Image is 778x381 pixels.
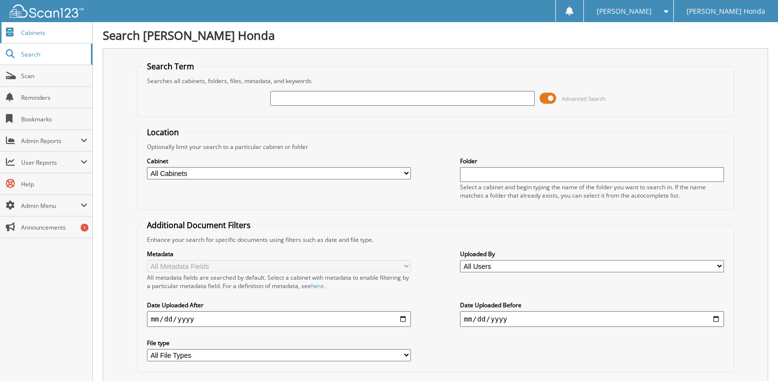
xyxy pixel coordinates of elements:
[81,224,88,232] div: 1
[460,301,724,309] label: Date Uploaded Before
[21,180,87,188] span: Help
[142,61,199,72] legend: Search Term
[21,93,87,102] span: Reminders
[460,157,724,165] label: Folder
[21,202,81,210] span: Admin Menu
[21,223,87,232] span: Announcements
[460,183,724,200] div: Select a cabinet and begin typing the name of the folder you want to search in. If the name match...
[147,339,411,347] label: File type
[142,77,729,85] div: Searches all cabinets, folders, files, metadata, and keywords
[147,250,411,258] label: Metadata
[147,157,411,165] label: Cabinet
[21,158,81,167] span: User Reports
[460,250,724,258] label: Uploaded By
[311,282,324,290] a: here
[21,72,87,80] span: Scan
[687,8,765,14] span: [PERSON_NAME] Honda
[21,115,87,123] span: Bookmarks
[147,273,411,290] div: All metadata fields are searched by default. Select a cabinet with metadata to enable filtering b...
[142,127,184,138] legend: Location
[142,220,256,231] legend: Additional Document Filters
[21,50,86,59] span: Search
[147,311,411,327] input: start
[147,301,411,309] label: Date Uploaded After
[21,137,81,145] span: Admin Reports
[10,4,84,18] img: scan123-logo-white.svg
[142,235,729,244] div: Enhance your search for specific documents using filters such as date and file type.
[142,143,729,151] div: Optionally limit your search to a particular cabinet or folder
[460,311,724,327] input: end
[21,29,87,37] span: Cabinets
[103,27,768,43] h1: Search [PERSON_NAME] Honda
[597,8,652,14] span: [PERSON_NAME]
[562,95,605,102] span: Advanced Search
